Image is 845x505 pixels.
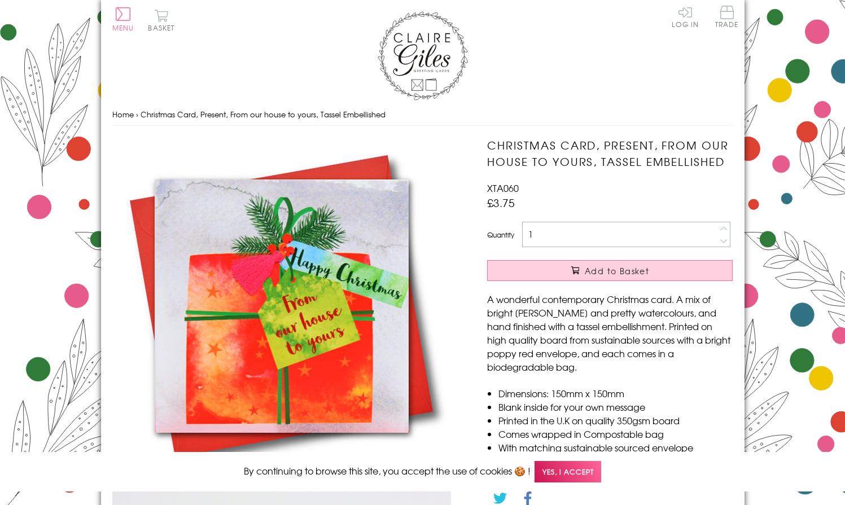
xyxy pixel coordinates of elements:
span: XTA060 [487,181,519,195]
nav: breadcrumbs [112,103,733,126]
span: Yes, I accept [535,461,601,483]
li: Comes wrapped in Compostable bag [498,427,733,441]
a: Home [112,109,134,120]
a: Trade [715,6,739,30]
label: Quantity [487,230,514,240]
li: Blank inside for your own message [498,400,733,414]
span: Add to Basket [585,265,649,276]
button: Basket [146,9,177,31]
button: Menu [112,7,134,31]
span: Trade [715,6,739,28]
span: › [136,109,138,120]
img: Claire Giles Greetings Cards [378,11,468,100]
img: Christmas Card, Present, From our house to yours, Tassel Embellished [112,137,451,475]
li: Printed in the U.K on quality 350gsm board [498,414,733,427]
span: £3.75 [487,195,515,210]
button: Add to Basket [487,260,733,281]
h1: Christmas Card, Present, From our house to yours, Tassel Embellished [487,137,733,170]
li: With matching sustainable sourced envelope [498,441,733,454]
a: Log In [672,6,699,28]
li: Dimensions: 150mm x 150mm [498,387,733,400]
p: A wonderful contemporary Christmas card. A mix of bright [PERSON_NAME] and pretty watercolours, a... [487,292,733,374]
span: Christmas Card, Present, From our house to yours, Tassel Embellished [141,109,386,120]
span: Menu [112,23,134,33]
